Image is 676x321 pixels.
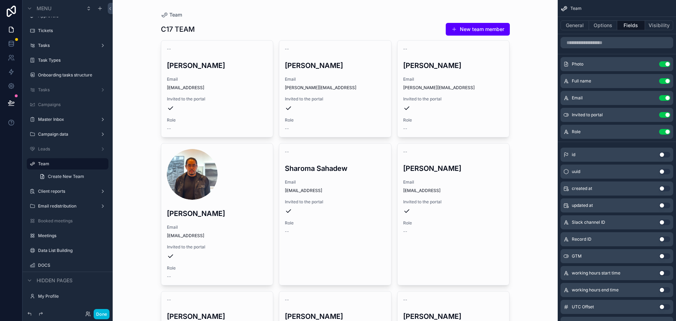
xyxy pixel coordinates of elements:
button: Done [94,309,109,319]
button: Fields [617,20,645,30]
span: Hidden pages [37,277,73,284]
span: id [572,152,575,158]
span: Photo [572,61,583,67]
span: working hours end time [572,287,619,293]
span: updated at [572,203,593,208]
span: Menu [37,5,51,12]
label: Booked meetings [38,218,104,224]
label: Master Inbox [38,117,94,122]
label: Team [38,161,104,167]
label: Tickets [38,28,104,33]
span: Role [572,129,581,135]
label: Data List Building [38,248,104,253]
label: Campaign data [38,131,94,137]
label: Task Types [38,57,104,63]
label: Email redistribution [38,203,94,209]
span: Team [570,6,582,11]
a: Create New Team [35,171,108,182]
label: DOCS [38,263,104,268]
label: Onboarding tasks structure [38,72,104,78]
span: Full name [572,78,591,84]
button: Options [589,20,617,30]
label: Meetings [38,233,104,239]
label: Tasks [38,87,94,93]
span: Invited to portal [572,112,603,118]
span: Email [572,95,583,101]
span: working hours start time [572,270,620,276]
span: created at [572,186,592,191]
label: Tasks [38,43,94,48]
label: My Profile [38,294,104,299]
button: Visibility [645,20,673,30]
label: Leads [38,146,94,152]
label: Client reports [38,189,94,194]
button: General [561,20,589,30]
span: UTC Offset [572,304,594,310]
span: Record ID [572,236,591,242]
span: Create New Team [48,174,84,179]
span: uuid [572,169,580,174]
span: GTM [572,253,582,259]
span: Slack channel ID [572,220,605,225]
label: Campaigns [38,102,104,107]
